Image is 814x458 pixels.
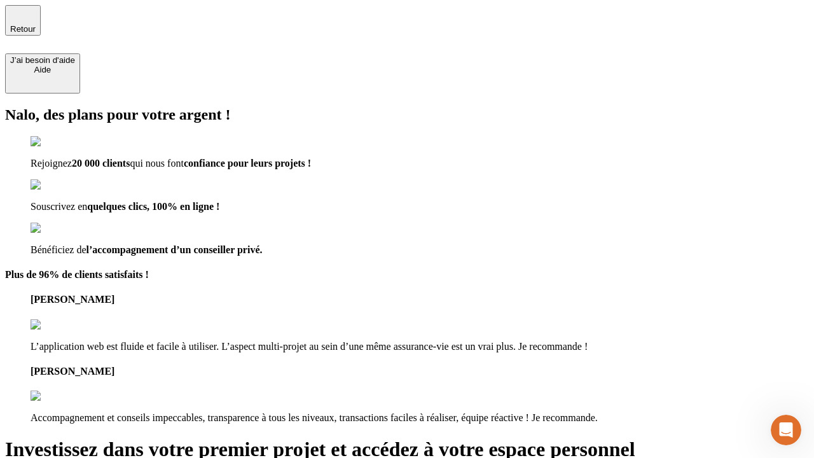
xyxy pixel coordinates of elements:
span: 20 000 clients [72,158,130,169]
img: reviews stars [31,319,93,331]
span: qui nous font [130,158,183,169]
button: J’ai besoin d'aideAide [5,53,80,94]
span: l’accompagnement d’un conseiller privé. [86,244,263,255]
p: L’application web est fluide et facile à utiliser. L’aspect multi-projet au sein d’une même assur... [31,341,809,352]
div: Aide [10,65,75,74]
h2: Nalo, des plans pour votre argent ! [5,106,809,123]
h4: [PERSON_NAME] [31,366,809,377]
span: quelques clics, 100% en ligne ! [87,201,219,212]
img: checkmark [31,223,85,234]
span: Souscrivez en [31,201,87,212]
img: checkmark [31,179,85,191]
span: Retour [10,24,36,34]
div: J’ai besoin d'aide [10,55,75,65]
span: confiance pour leurs projets ! [184,158,311,169]
img: checkmark [31,136,85,148]
img: reviews stars [31,391,93,402]
h4: [PERSON_NAME] [31,294,809,305]
h4: Plus de 96% de clients satisfaits ! [5,269,809,281]
iframe: Intercom live chat [771,415,801,445]
span: Rejoignez [31,158,72,169]
button: Retour [5,5,41,36]
p: Accompagnement et conseils impeccables, transparence à tous les niveaux, transactions faciles à r... [31,412,809,424]
span: Bénéficiez de [31,244,86,255]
